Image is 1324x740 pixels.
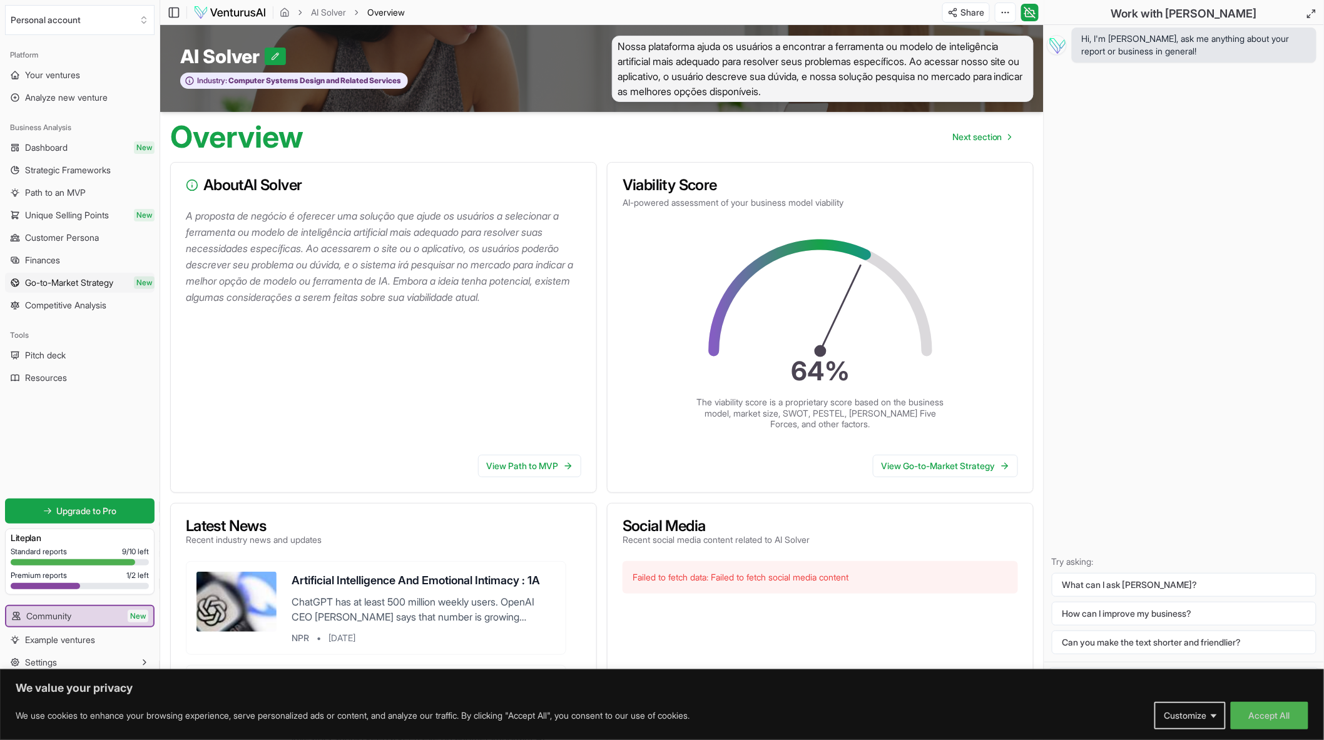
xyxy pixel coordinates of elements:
a: Analyze new venture [5,88,155,108]
p: We use cookies to enhance your browsing experience, serve personalized ads or content, and analyz... [16,708,690,723]
button: Customize [1154,702,1226,729]
p: Try asking: [1052,555,1316,568]
h3: Social Media [623,519,810,534]
div: Failed to fetch data: Failed to fetch social media content [623,561,1018,594]
span: Unique Selling Points [25,209,109,221]
span: New [128,610,148,622]
a: CommunityNew [6,606,153,626]
img: logo [193,5,267,20]
p: AI-powered assessment of your business model viability [623,196,1018,209]
span: Example ventures [25,634,95,646]
span: Customer Persona [25,231,99,244]
a: Path to an MVP [5,183,155,203]
a: Resources [5,368,155,388]
span: 1 / 2 left [126,570,149,580]
span: Path to an MVP [25,186,86,199]
button: Can you make the text shorter and friendlier? [1052,631,1316,654]
button: Settings [5,652,155,672]
button: How can I improve my business? [1052,602,1316,626]
a: Customer Persona [5,228,155,248]
span: Hi, I'm [PERSON_NAME], ask me anything about your report or business in general! [1082,33,1306,58]
div: Tools [5,325,155,345]
img: Vera [1047,35,1067,55]
a: Upgrade to Pro [5,499,155,524]
p: ChatGPT has at least 500 million weekly users. OpenAI CEO [PERSON_NAME] says that number is growi... [292,594,556,624]
a: Your ventures [5,65,155,85]
span: Premium reports [11,570,67,580]
button: Accept All [1231,702,1308,729]
button: What can I ask [PERSON_NAME]? [1052,573,1316,597]
div: Platform [5,45,155,65]
a: Example ventures [5,630,155,650]
span: Settings [25,656,57,669]
span: New [134,209,155,221]
h2: Work with [PERSON_NAME] [1111,5,1257,23]
a: DashboardNew [5,138,155,158]
h1: Overview [170,122,303,152]
p: A proposta de negócio é oferecer uma solução que ajude os usuários a selecionar a ferramenta ou m... [186,208,586,305]
button: Share [942,3,990,23]
div: Business Analysis [5,118,155,138]
span: Strategic Frameworks [25,164,111,176]
span: Analyze new venture [25,91,108,104]
a: Competitive Analysis [5,295,155,315]
h3: Viability Score [623,178,1018,193]
a: Go to next page [942,124,1021,150]
span: Share [960,6,984,19]
button: Industry:Computer Systems Design and Related Services [180,73,408,89]
span: Finances [25,254,60,266]
a: View Path to MVP [478,455,581,477]
span: Upgrade to Pro [57,505,117,517]
span: Dashboard [25,141,68,154]
text: 64 % [791,356,850,387]
h3: About AI Solver [186,178,581,193]
a: View Go-to-Market Strategy [873,455,1018,477]
span: Industry: [197,76,227,86]
a: Strategic Frameworks [5,160,155,180]
span: Nossa plataforma ajuda os usuários a encontrar a ferramenta ou modelo de inteligência artificial ... [612,36,1034,102]
nav: breadcrumb [280,6,405,19]
h3: Lite plan [11,532,149,544]
span: Community [26,610,71,622]
span: Competitive Analysis [25,299,106,312]
span: New [134,276,155,289]
a: Go-to-Market StrategyNew [5,273,155,293]
span: New [134,141,155,154]
span: Overview [367,6,405,19]
span: Computer Systems Design and Related Services [227,76,401,86]
span: Standard reports [11,547,67,557]
a: Unique Selling PointsNew [5,205,155,225]
span: NPR [292,632,309,644]
span: Go-to-Market Strategy [25,276,113,289]
button: Select an organization [5,5,155,35]
h3: Artificial Intelligence And Emotional Intimacy : 1A [292,572,556,589]
span: AI Solver [180,45,265,68]
span: [DATE] [328,632,355,644]
span: Your ventures [25,69,80,81]
a: Artificial Intelligence And Emotional Intimacy : 1AChatGPT has at least 500 million weekly users.... [186,561,566,655]
h3: Latest News [186,519,322,534]
span: Pitch deck [25,349,66,362]
p: The viability score is a proprietary score based on the business model, market size, SWOT, PESTEL... [695,397,945,430]
p: Recent industry news and updates [186,534,322,546]
nav: pagination [942,124,1021,150]
span: Next section [952,131,1002,143]
span: 9 / 10 left [122,547,149,557]
a: Finances [5,250,155,270]
span: Resources [25,372,67,384]
p: We value your privacy [16,681,1308,696]
span: • [317,632,321,644]
a: AI Solver [311,6,346,19]
a: Pitch deck [5,345,155,365]
p: Recent social media content related to AI Solver [623,534,810,546]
